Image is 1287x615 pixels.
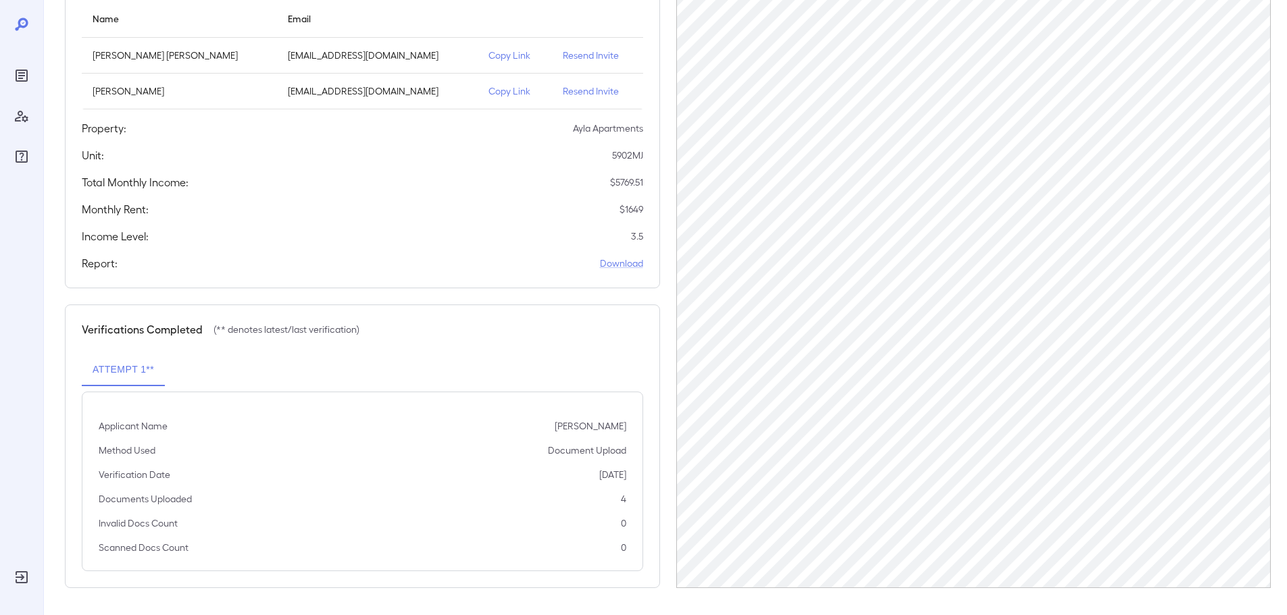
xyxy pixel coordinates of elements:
[99,468,170,481] p: Verification Date
[621,516,626,530] p: 0
[631,230,643,243] p: 3.5
[573,122,643,135] p: Ayla Apartments
[620,203,643,216] p: $ 1649
[99,516,178,530] p: Invalid Docs Count
[99,419,168,433] p: Applicant Name
[82,354,165,386] button: Attempt 1**
[600,257,643,270] a: Download
[621,492,626,506] p: 4
[612,149,643,162] p: 5902MJ
[599,468,626,481] p: [DATE]
[99,492,192,506] p: Documents Uploaded
[93,49,266,62] p: [PERSON_NAME] [PERSON_NAME]
[11,146,32,167] div: FAQ
[213,323,359,336] p: (** denotes latest/last verification)
[82,147,104,163] h5: Unit:
[488,84,541,98] p: Copy Link
[93,84,266,98] p: [PERSON_NAME]
[555,419,626,433] p: [PERSON_NAME]
[563,49,632,62] p: Resend Invite
[288,49,468,62] p: [EMAIL_ADDRESS][DOMAIN_NAME]
[82,201,149,217] h5: Monthly Rent:
[82,321,203,338] h5: Verifications Completed
[11,105,32,127] div: Manage Users
[82,228,149,244] h5: Income Level:
[11,65,32,86] div: Reports
[82,255,118,271] h5: Report:
[99,444,155,457] p: Method Used
[610,176,643,189] p: $ 5769.51
[82,174,188,190] h5: Total Monthly Income:
[548,444,626,457] p: Document Upload
[11,566,32,588] div: Log Out
[288,84,468,98] p: [EMAIL_ADDRESS][DOMAIN_NAME]
[621,541,626,554] p: 0
[488,49,541,62] p: Copy Link
[82,120,126,136] h5: Property:
[99,541,188,554] p: Scanned Docs Count
[563,84,632,98] p: Resend Invite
